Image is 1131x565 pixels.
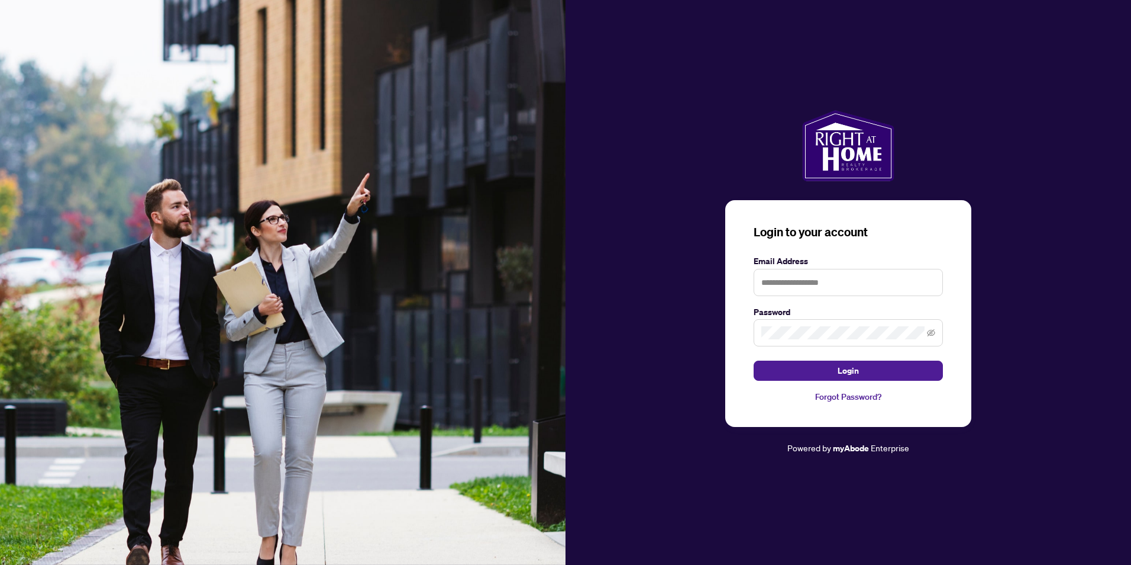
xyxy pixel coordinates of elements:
a: Forgot Password? [754,390,943,403]
button: Login [754,361,943,381]
span: eye-invisible [927,329,935,337]
img: ma-logo [802,110,894,181]
span: Login [838,361,859,380]
label: Email Address [754,255,943,268]
span: Powered by [787,442,831,453]
h3: Login to your account [754,224,943,240]
label: Password [754,306,943,319]
span: Enterprise [871,442,909,453]
a: myAbode [833,442,869,455]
